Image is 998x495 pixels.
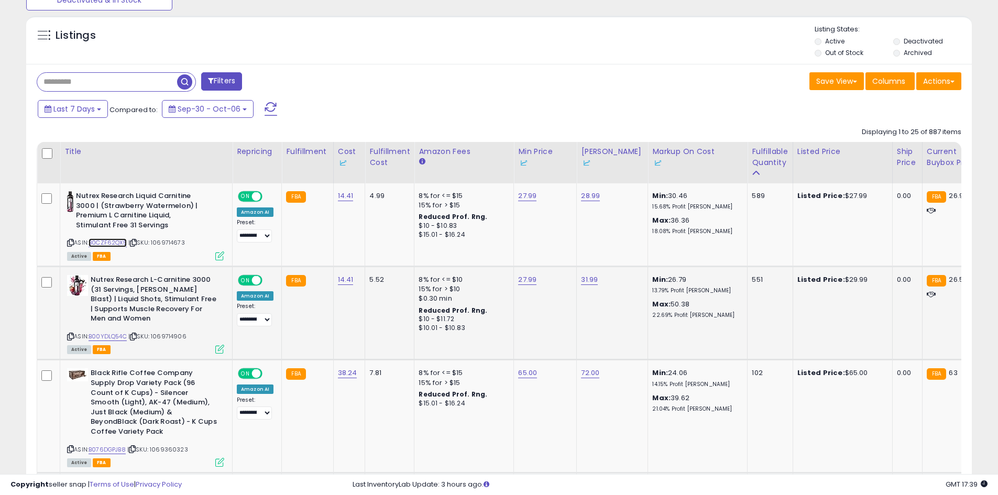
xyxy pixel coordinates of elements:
[652,158,663,168] img: InventoryLab Logo
[652,275,739,294] div: 26.79
[652,287,739,294] p: 13.79% Profit [PERSON_NAME]
[109,105,158,115] span: Compared to:
[797,368,845,378] b: Listed Price:
[67,368,88,381] img: 41v4frDBySL._SL40_.jpg
[201,72,242,91] button: Filters
[419,146,509,157] div: Amazon Fees
[64,146,228,157] div: Title
[419,294,506,303] div: $0.30 min
[261,369,278,378] span: OFF
[93,252,111,261] span: FBA
[369,146,410,168] div: Fulfillment Cost
[752,146,788,168] div: Fulfillable Quantity
[518,146,572,168] div: Min Price
[949,274,967,284] span: 26.57
[67,191,224,259] div: ASIN:
[419,212,487,221] b: Reduced Prof. Rng.
[38,100,108,118] button: Last 7 Days
[862,127,961,137] div: Displaying 1 to 25 of 887 items
[518,157,572,168] div: Some or all of the values in this column are provided from Inventory Lab.
[797,191,884,201] div: $27.99
[752,191,784,201] div: 589
[76,191,203,233] b: Nutrex Research Liquid Carnitine 3000 | (Strawberry Watermelon) | Premium L Carnitine Liquid, Sti...
[797,191,845,201] b: Listed Price:
[67,191,73,212] img: 41YUBBxsi3L._SL40_.jpg
[752,368,784,378] div: 102
[178,104,240,114] span: Sep-30 - Oct-06
[419,222,506,230] div: $10 - $10.83
[897,146,918,168] div: Ship Price
[652,368,739,388] div: 24.06
[652,393,671,403] b: Max:
[652,191,668,201] b: Min:
[67,458,91,467] span: All listings currently available for purchase on Amazon
[67,252,91,261] span: All listings currently available for purchase on Amazon
[916,72,961,90] button: Actions
[652,381,739,388] p: 14.15% Profit [PERSON_NAME]
[581,146,643,168] div: [PERSON_NAME]
[652,191,739,211] div: 30.46
[797,274,845,284] b: Listed Price:
[825,48,863,57] label: Out of Stock
[93,345,111,354] span: FBA
[652,368,668,378] b: Min:
[419,157,425,167] small: Amazon Fees.
[652,299,671,309] b: Max:
[809,72,864,90] button: Save View
[338,158,348,168] img: InventoryLab Logo
[338,157,361,168] div: Some or all of the values in this column are provided from Inventory Lab.
[927,146,981,168] div: Current Buybox Price
[239,369,252,378] span: ON
[419,399,506,408] div: $15.01 - $16.24
[286,275,305,287] small: FBA
[56,28,96,43] h5: Listings
[927,191,946,203] small: FBA
[652,228,739,235] p: 18.08% Profit [PERSON_NAME]
[261,276,278,285] span: OFF
[927,275,946,287] small: FBA
[797,368,884,378] div: $65.00
[652,393,739,413] div: 39.62
[128,238,185,247] span: | SKU: 1069714673
[419,191,506,201] div: 8% for <= $15
[89,332,127,341] a: B00YDLQ54C
[239,276,252,285] span: ON
[338,368,357,378] a: 38.24
[949,368,957,378] span: 63
[338,146,361,168] div: Cost
[338,191,354,201] a: 14.41
[286,191,305,203] small: FBA
[825,37,845,46] label: Active
[338,274,354,285] a: 14.41
[581,368,599,378] a: 72.00
[652,405,739,413] p: 21.04% Profit [PERSON_NAME]
[237,207,273,217] div: Amazon AI
[91,368,218,439] b: Black Rifle Coffee Company Supply Drop Variety Pack (96 Count of K Cups) - Silencer Smooth (Light...
[897,191,914,201] div: 0.00
[239,192,252,201] span: ON
[237,146,277,157] div: Repricing
[419,284,506,294] div: 15% for > $10
[897,275,914,284] div: 0.00
[419,390,487,399] b: Reduced Prof. Rng.
[581,274,598,285] a: 31.99
[128,332,187,340] span: | SKU: 1069714906
[237,219,273,243] div: Preset:
[648,142,748,183] th: The percentage added to the cost of goods (COGS) that forms the calculator for Min & Max prices.
[581,157,643,168] div: Some or all of the values in this column are provided from Inventory Lab.
[946,479,988,489] span: 2025-10-14 17:39 GMT
[652,300,739,319] div: 50.38
[904,37,943,46] label: Deactivated
[67,275,224,353] div: ASIN:
[162,100,254,118] button: Sep-30 - Oct-06
[419,306,487,315] b: Reduced Prof. Rng.
[369,191,406,201] div: 4.99
[652,216,739,235] div: 36.36
[652,215,671,225] b: Max:
[897,368,914,378] div: 0.00
[419,315,506,324] div: $10 - $11.72
[237,384,273,394] div: Amazon AI
[652,146,743,168] div: Markup on Cost
[237,397,273,420] div: Preset:
[518,191,536,201] a: 27.99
